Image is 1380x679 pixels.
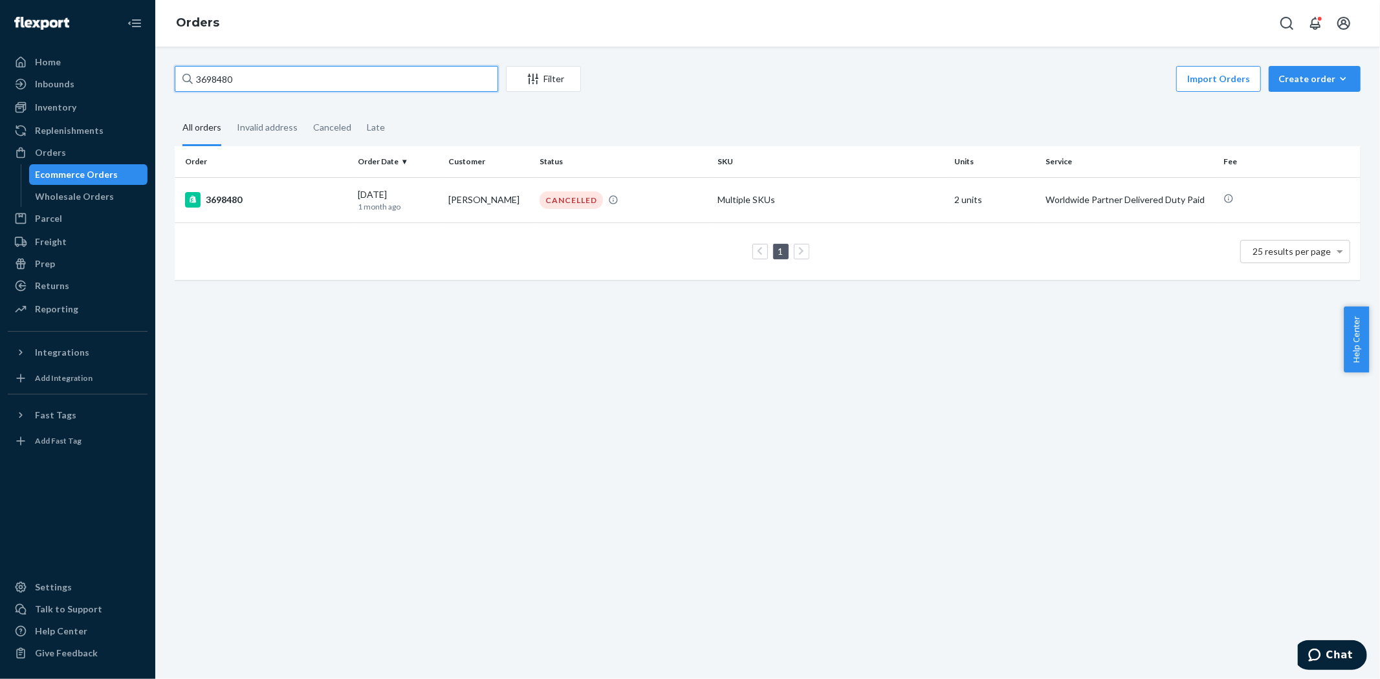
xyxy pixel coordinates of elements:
[8,299,148,319] a: Reporting
[506,66,581,92] button: Filter
[176,16,219,30] a: Orders
[8,97,148,118] a: Inventory
[8,275,148,296] a: Returns
[8,52,148,72] a: Home
[358,188,439,212] div: [DATE]
[35,78,74,91] div: Inbounds
[1218,146,1361,177] th: Fee
[35,235,67,248] div: Freight
[8,577,148,598] a: Settings
[8,253,148,274] a: Prep
[35,647,98,660] div: Give Feedback
[35,303,78,316] div: Reporting
[1176,66,1261,92] button: Import Orders
[35,603,102,616] div: Talk to Support
[237,111,298,144] div: Invalid address
[29,186,148,207] a: Wholesale Orders
[35,124,104,137] div: Replenishments
[358,201,439,212] p: 1 month ago
[35,581,72,594] div: Settings
[35,372,93,383] div: Add Integration
[35,346,89,359] div: Integrations
[29,164,148,185] a: Ecommerce Orders
[35,435,82,446] div: Add Fast Tag
[8,342,148,363] button: Integrations
[175,66,498,92] input: Search orders
[182,111,221,146] div: All orders
[1046,193,1213,206] p: Worldwide Partner Delivered Duty Paid
[35,409,76,422] div: Fast Tags
[8,405,148,426] button: Fast Tags
[166,5,230,42] ol: breadcrumbs
[540,191,603,209] div: CANCELLED
[8,208,148,229] a: Parcel
[507,72,580,85] div: Filter
[122,10,148,36] button: Close Navigation
[35,279,69,292] div: Returns
[534,146,712,177] th: Status
[8,431,148,451] a: Add Fast Tag
[313,111,351,144] div: Canceled
[950,177,1041,222] td: 2 units
[14,17,69,30] img: Flexport logo
[8,599,148,620] button: Talk to Support
[8,120,148,141] a: Replenishments
[35,625,87,638] div: Help Center
[35,56,61,69] div: Home
[1298,640,1367,673] iframe: Opens a widget where you can chat to one of our agents
[8,621,148,641] a: Help Center
[367,111,385,144] div: Late
[1302,10,1328,36] button: Open notifications
[185,192,347,208] div: 3698480
[35,212,62,225] div: Parcel
[443,177,534,222] td: [PERSON_NAME]
[1274,10,1300,36] button: Open Search Box
[1253,246,1331,257] span: 25 results per page
[712,146,950,177] th: SKU
[776,246,786,257] a: Page 1 is your current page
[35,146,66,159] div: Orders
[1344,307,1369,372] button: Help Center
[8,368,148,389] a: Add Integration
[175,146,353,177] th: Order
[448,156,529,167] div: Customer
[712,177,950,222] td: Multiple SKUs
[35,257,55,270] div: Prep
[1331,10,1357,36] button: Open account menu
[36,168,118,181] div: Ecommerce Orders
[8,74,148,94] a: Inbounds
[35,101,76,114] div: Inventory
[8,643,148,663] button: Give Feedback
[1040,146,1218,177] th: Service
[950,146,1041,177] th: Units
[1269,66,1361,92] button: Create order
[353,146,444,177] th: Order Date
[36,190,115,203] div: Wholesale Orders
[8,142,148,163] a: Orders
[8,232,148,252] a: Freight
[1278,72,1351,85] div: Create order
